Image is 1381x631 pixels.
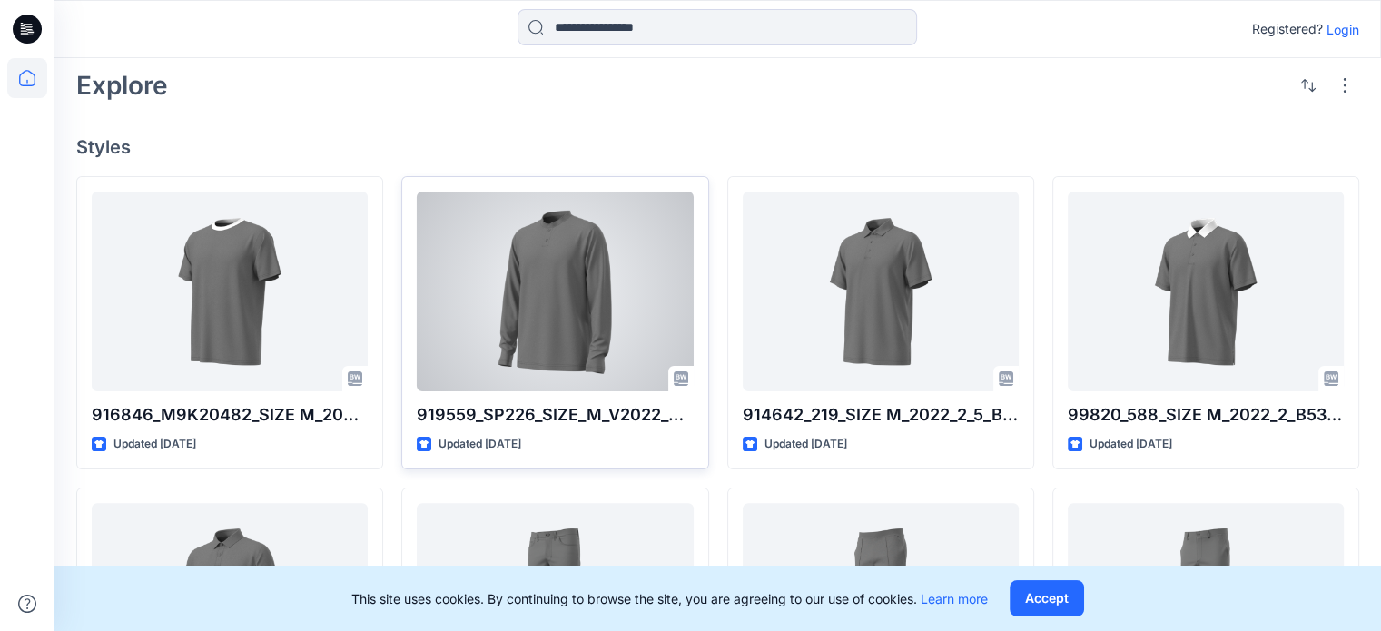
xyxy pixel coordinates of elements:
[1068,192,1344,391] a: 99820_588_SIZE M_2022_2_B53384_TL_05_21_25
[1068,402,1344,428] p: 99820_588_SIZE M_2022_2_B53384_TL_05_21_25
[743,402,1019,428] p: 914642_219_SIZE M_2022_2_5_B53384_MP_05_20_2025
[417,192,693,391] a: 919559_SP226_SIZE_M_V2022_2_5_B53384_HA_05_21_25
[76,71,168,100] h2: Explore
[92,192,368,391] a: 916846_M9K20482_SIZE M_2022_2_5_B53384_MP_05_22_2025
[764,435,847,454] p: Updated [DATE]
[417,402,693,428] p: 919559_SP226_SIZE_M_V2022_2_5_B53384_HA_05_21_25
[92,402,368,428] p: 916846_M9K20482_SIZE M_2022_2_5_B53384_MP_05_22_2025
[113,435,196,454] p: Updated [DATE]
[1252,18,1323,40] p: Registered?
[743,192,1019,391] a: 914642_219_SIZE M_2022_2_5_B53384_MP_05_20_2025
[1090,435,1172,454] p: Updated [DATE]
[1327,20,1359,39] p: Login
[1010,580,1084,616] button: Accept
[921,591,988,606] a: Learn more
[76,136,1359,158] h4: Styles
[351,589,988,608] p: This site uses cookies. By continuing to browse the site, you are agreeing to our use of cookies.
[439,435,521,454] p: Updated [DATE]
